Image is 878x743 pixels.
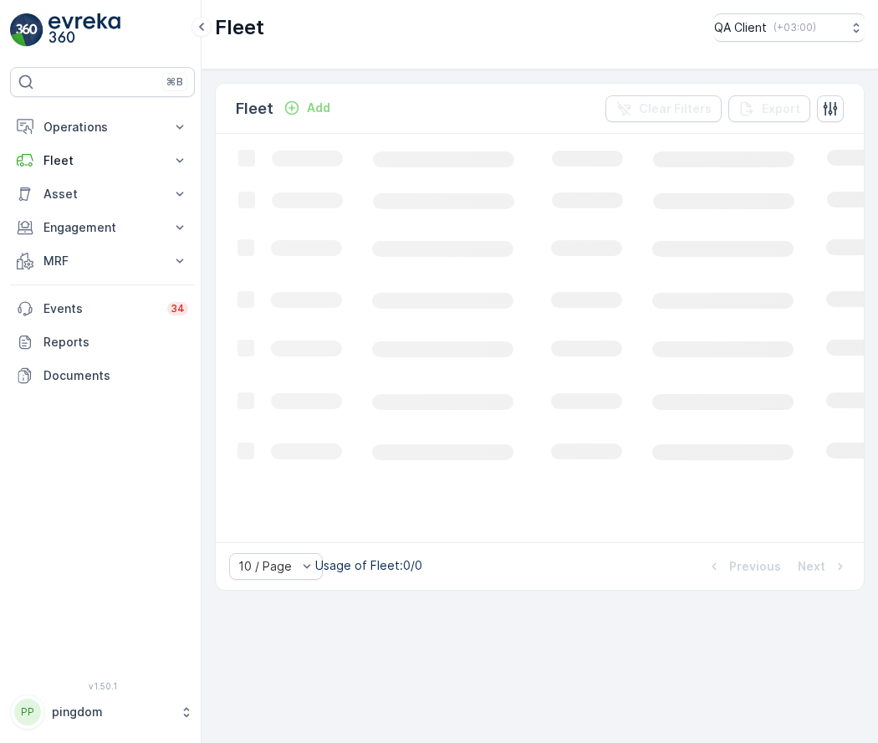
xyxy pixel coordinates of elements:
[10,292,195,325] a: Events34
[728,95,810,122] button: Export
[10,681,195,691] span: v 1.50.1
[605,95,722,122] button: Clear Filters
[52,704,171,720] p: pingdom
[14,699,41,725] div: PP
[798,558,825,575] p: Next
[10,110,195,144] button: Operations
[10,211,195,244] button: Engagement
[166,75,183,89] p: ⌘B
[10,325,195,359] a: Reports
[315,557,422,574] p: Usage of Fleet : 0/0
[43,334,188,351] p: Reports
[215,14,264,41] p: Fleet
[171,302,185,315] p: 34
[43,253,161,269] p: MRF
[43,152,161,169] p: Fleet
[796,556,850,576] button: Next
[48,13,120,47] img: logo_light-DOdMpM7g.png
[43,186,161,202] p: Asset
[714,19,767,36] p: QA Client
[277,98,337,118] button: Add
[236,97,273,120] p: Fleet
[43,367,188,384] p: Documents
[10,694,195,730] button: PPpingdom
[10,144,195,177] button: Fleet
[10,177,195,211] button: Asset
[729,558,781,575] p: Previous
[307,100,330,116] p: Add
[43,300,157,317] p: Events
[43,219,161,236] p: Engagement
[714,13,865,42] button: QA Client(+03:00)
[10,359,195,392] a: Documents
[639,100,712,117] p: Clear Filters
[10,244,195,278] button: MRF
[704,556,783,576] button: Previous
[10,13,43,47] img: logo
[773,21,816,34] p: ( +03:00 )
[43,119,161,136] p: Operations
[762,100,800,117] p: Export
